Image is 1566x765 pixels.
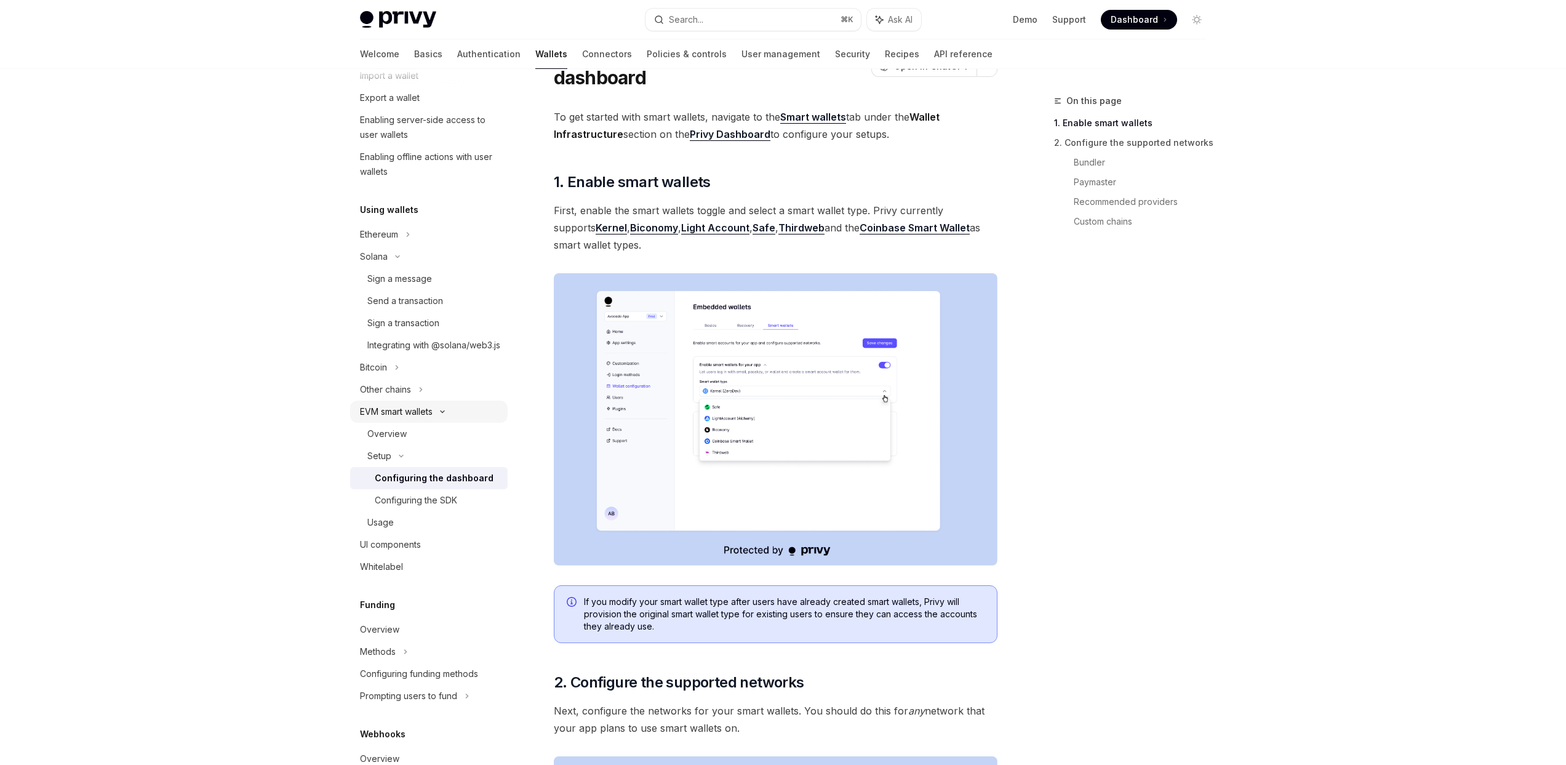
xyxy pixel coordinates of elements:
[350,334,508,356] a: Integrating with @solana/web3.js
[457,39,521,69] a: Authentication
[367,427,407,441] div: Overview
[841,15,853,25] span: ⌘ K
[753,222,775,234] a: Safe
[1187,10,1207,30] button: Toggle dark mode
[647,39,727,69] a: Policies & controls
[885,39,919,69] a: Recipes
[630,222,678,234] a: Biconomy
[554,673,804,692] span: 2. Configure the supported networks
[778,222,825,234] a: Thirdweb
[584,596,985,633] span: If you modify your smart wallet type after users have already created smart wallets, Privy will p...
[350,87,508,109] a: Export a wallet
[867,9,921,31] button: Ask AI
[360,150,500,179] div: Enabling offline actions with user wallets
[1054,133,1216,153] a: 2. Configure the supported networks
[908,705,925,717] em: any
[554,108,997,143] span: To get started with smart wallets, navigate to the tab under the section on the to configure your...
[1074,192,1216,212] a: Recommended providers
[582,39,632,69] a: Connectors
[681,222,749,234] a: Light Account
[554,202,997,254] span: First, enable the smart wallets toggle and select a smart wallet type. Privy currently supports ,...
[360,202,418,217] h5: Using wallets
[350,146,508,183] a: Enabling offline actions with user wallets
[375,471,493,486] div: Configuring the dashboard
[350,534,508,556] a: UI components
[350,109,508,146] a: Enabling server-side access to user wallets
[350,511,508,534] a: Usage
[350,489,508,511] a: Configuring the SDK
[350,556,508,578] a: Whitelabel
[567,597,579,609] svg: Info
[535,39,567,69] a: Wallets
[360,249,388,264] div: Solana
[350,312,508,334] a: Sign a transaction
[350,467,508,489] a: Configuring the dashboard
[1074,153,1216,172] a: Bundler
[350,663,508,685] a: Configuring funding methods
[360,689,457,703] div: Prompting users to fund
[669,12,703,27] div: Search...
[375,493,457,508] div: Configuring the SDK
[1066,94,1122,108] span: On this page
[367,271,432,286] div: Sign a message
[360,644,396,659] div: Methods
[360,360,387,375] div: Bitcoin
[360,11,436,28] img: light logo
[367,316,439,330] div: Sign a transaction
[360,382,411,397] div: Other chains
[414,39,442,69] a: Basics
[350,619,508,641] a: Overview
[1054,113,1216,133] a: 1. Enable smart wallets
[934,39,993,69] a: API reference
[360,622,399,637] div: Overview
[360,727,405,742] h5: Webhooks
[1013,14,1037,26] a: Demo
[360,559,403,574] div: Whitelabel
[350,423,508,445] a: Overview
[360,39,399,69] a: Welcome
[360,598,395,612] h5: Funding
[554,702,997,737] span: Next, configure the networks for your smart wallets. You should do this for network that your app...
[860,222,970,234] a: Coinbase Smart Wallet
[360,667,478,681] div: Configuring funding methods
[780,111,846,124] a: Smart wallets
[1074,212,1216,231] a: Custom chains
[1074,172,1216,192] a: Paymaster
[1101,10,1177,30] a: Dashboard
[835,39,870,69] a: Security
[360,227,398,242] div: Ethereum
[690,128,770,141] a: Privy Dashboard
[350,290,508,312] a: Send a transaction
[780,111,846,123] strong: Smart wallets
[554,273,997,566] img: Sample enable smart wallets
[360,90,420,105] div: Export a wallet
[367,515,394,530] div: Usage
[1111,14,1158,26] span: Dashboard
[367,338,500,353] div: Integrating with @solana/web3.js
[554,172,711,192] span: 1. Enable smart wallets
[350,268,508,290] a: Sign a message
[596,222,627,234] a: Kernel
[360,404,433,419] div: EVM smart wallets
[645,9,861,31] button: Search...⌘K
[741,39,820,69] a: User management
[1052,14,1086,26] a: Support
[888,14,913,26] span: Ask AI
[367,449,391,463] div: Setup
[360,113,500,142] div: Enabling server-side access to user wallets
[367,294,443,308] div: Send a transaction
[360,537,421,552] div: UI components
